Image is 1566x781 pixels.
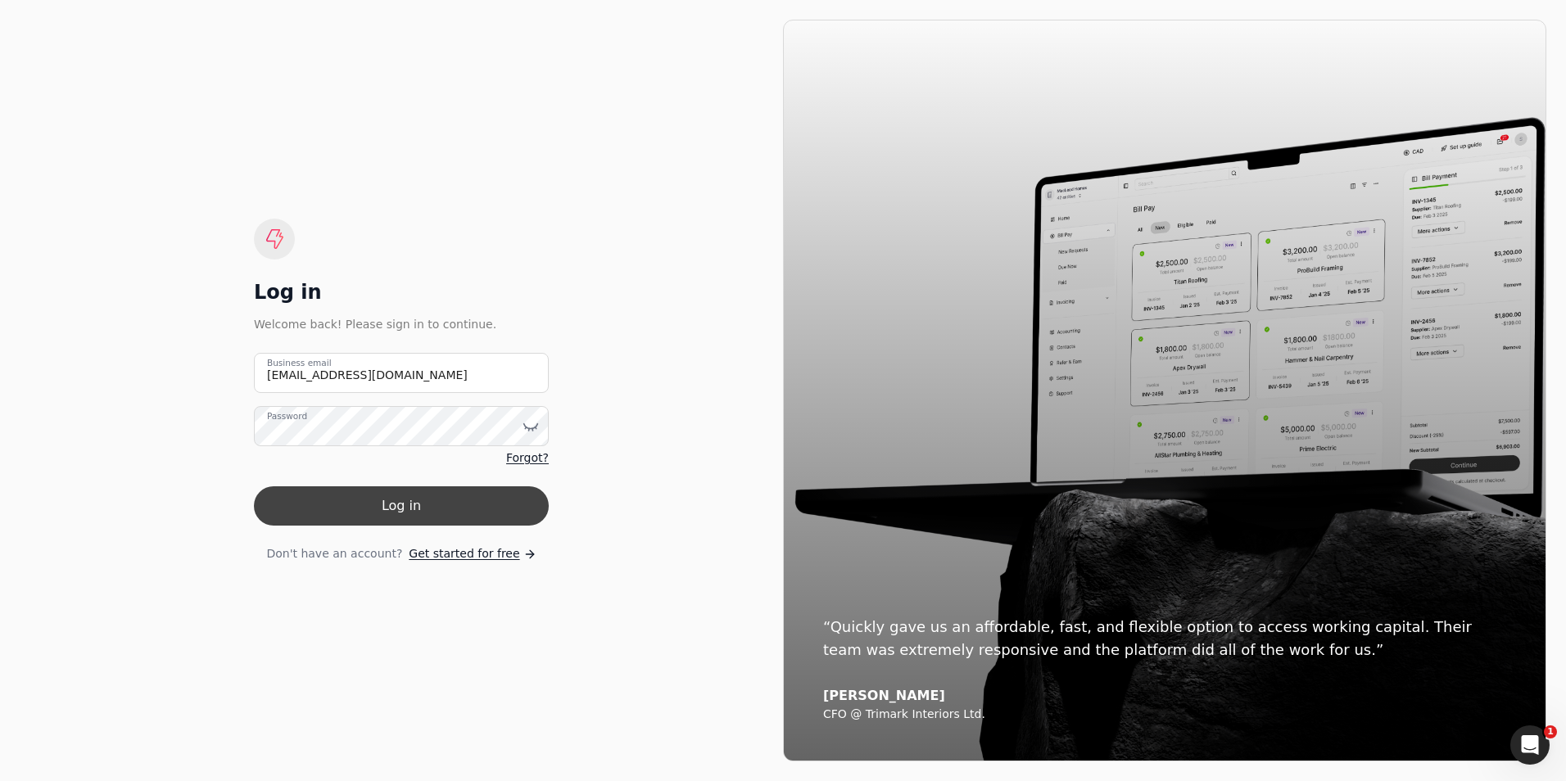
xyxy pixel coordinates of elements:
label: Password [267,410,307,423]
div: CFO @ Trimark Interiors Ltd. [823,707,1506,722]
span: 1 [1544,725,1557,738]
a: Get started for free [409,545,536,562]
div: “Quickly gave us an affordable, fast, and flexible option to access working capital. Their team w... [823,616,1506,661]
div: Log in [254,279,549,305]
iframe: Intercom live chat [1510,725,1550,765]
div: Welcome back! Please sign in to continue. [254,315,549,333]
a: Forgot? [506,449,549,467]
button: Log in [254,486,549,526]
label: Business email [267,357,332,370]
div: [PERSON_NAME] [823,688,1506,704]
span: Don't have an account? [266,545,402,562]
span: Get started for free [409,545,519,562]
